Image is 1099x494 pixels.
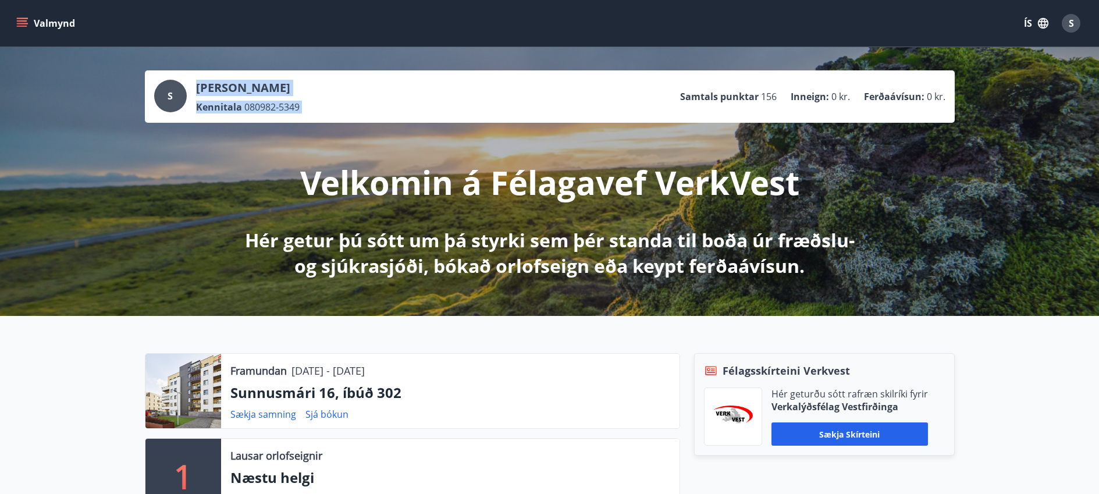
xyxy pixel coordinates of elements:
[230,408,296,421] a: Sækja samning
[680,90,759,103] p: Samtals punktar
[300,160,799,204] p: Velkomin á Félagavef VerkVest
[291,363,365,378] p: [DATE] - [DATE]
[1018,13,1055,34] button: ÍS
[305,408,348,421] a: Sjá bókun
[230,468,670,488] p: Næstu helgi
[243,228,857,279] p: Hér getur þú sótt um þá styrki sem þér standa til boða úr fræðslu- og sjúkrasjóði, bókað orlofsei...
[927,90,945,103] span: 0 kr.
[1057,9,1085,37] button: S
[761,90,777,103] span: 156
[771,400,928,413] p: Verkalýðsfélag Vestfirðinga
[230,383,670,403] p: Sunnusmári 16, íbúð 302
[1069,17,1074,30] span: S
[723,363,850,378] span: Félagsskírteini Verkvest
[230,363,287,378] p: Framundan
[196,80,300,96] p: [PERSON_NAME]
[864,90,924,103] p: Ferðaávísun :
[14,13,80,34] button: menu
[713,406,753,428] img: jihgzMk4dcgjRAW2aMgpbAqQEG7LZi0j9dOLAUvz.png
[196,101,242,113] p: Kennitala
[831,90,850,103] span: 0 kr.
[168,90,173,102] span: S
[244,101,300,113] span: 080982-5349
[771,422,928,446] button: Sækja skírteini
[230,448,322,463] p: Lausar orlofseignir
[791,90,829,103] p: Inneign :
[771,388,928,400] p: Hér geturðu sótt rafræn skilríki fyrir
